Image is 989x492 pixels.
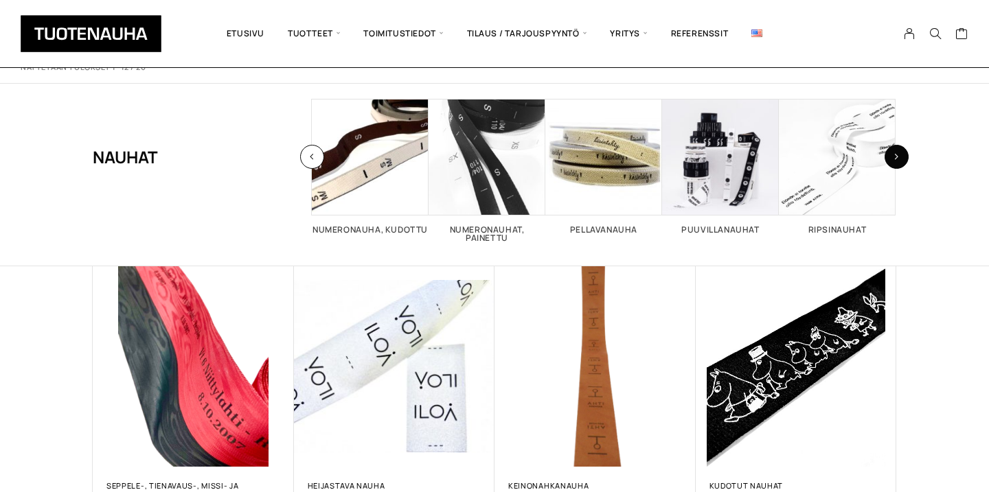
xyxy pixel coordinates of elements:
[659,10,740,57] a: Referenssit
[312,99,429,234] a: Visit product category Numeronauha, kudottu
[312,226,429,234] h2: Numeronauha, kudottu
[955,27,968,43] a: Cart
[896,27,923,40] a: My Account
[709,480,784,491] a: Kudotut nauhat
[21,15,161,52] img: Tuotenauha Oy
[93,99,158,215] h1: Nauhat
[751,30,762,37] img: English
[215,10,276,57] a: Etusivu
[662,226,779,234] h2: Puuvillanauhat
[779,99,896,234] a: Visit product category Ripsinauhat
[662,99,779,234] a: Visit product category Puuvillanauhat
[922,27,948,40] button: Search
[276,10,352,57] span: Tuotteet
[429,99,545,242] a: Visit product category Numeronauhat, painettu
[508,480,589,491] a: Keinonahkanauha
[429,226,545,242] h2: Numeronauhat, painettu
[779,226,896,234] h2: Ripsinauhat
[545,226,662,234] h2: Pellavanauha
[598,10,659,57] span: Yritys
[308,480,385,491] a: Heijastava nauha
[545,99,662,234] a: Visit product category Pellavanauha
[352,10,455,57] span: Toimitustiedot
[455,10,599,57] span: Tilaus / Tarjouspyyntö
